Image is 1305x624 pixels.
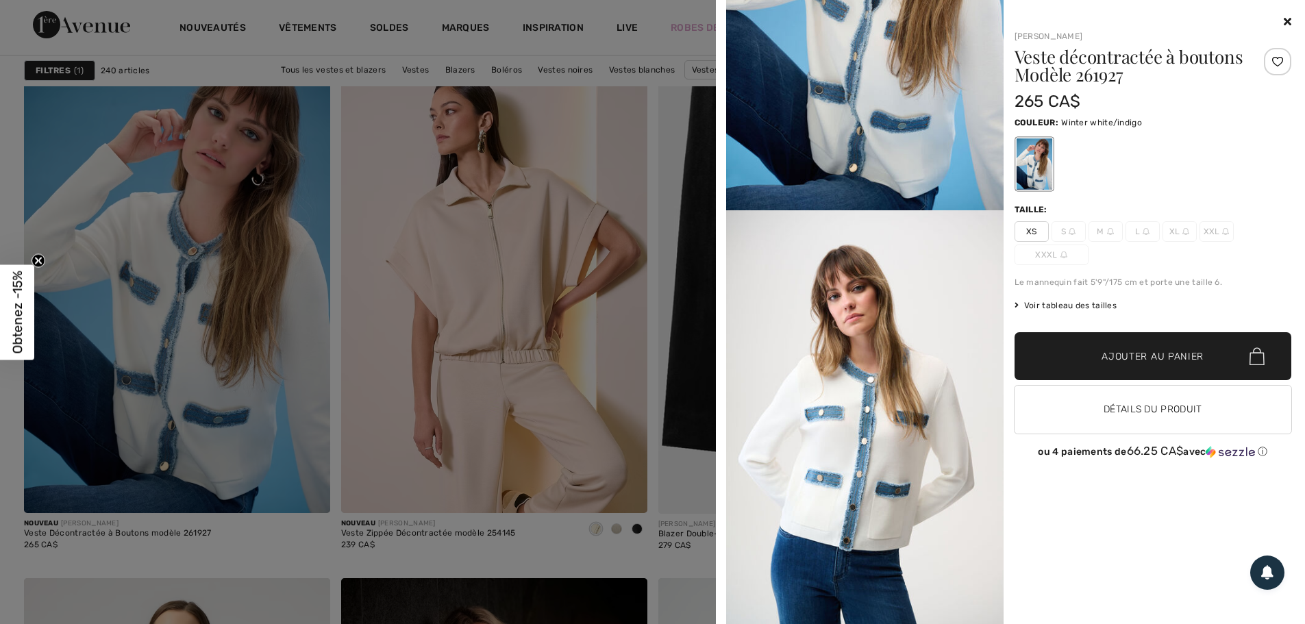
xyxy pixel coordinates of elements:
[1163,221,1197,242] span: XL
[1015,203,1050,216] div: Taille:
[1015,32,1083,41] a: [PERSON_NAME]
[1015,299,1117,312] span: Voir tableau des tailles
[1015,332,1292,380] button: Ajouter au panier
[1015,48,1245,84] h1: Veste décontractée à boutons Modèle 261927
[1015,92,1081,111] span: 265 CA$
[1250,347,1265,365] img: Bag.svg
[1069,228,1076,235] img: ring-m.svg
[1060,251,1067,258] img: ring-m.svg
[1016,138,1052,190] div: Winter white/indigo
[1200,221,1234,242] span: XXL
[1015,445,1292,463] div: ou 4 paiements de66.25 CA$avecSezzle Cliquez pour en savoir plus sur Sezzle
[36,10,63,22] span: Aide
[1143,228,1149,235] img: ring-m.svg
[1126,221,1160,242] span: L
[1222,228,1229,235] img: ring-m.svg
[1182,228,1189,235] img: ring-m.svg
[10,271,25,353] span: Obtenez -15%
[1015,276,1292,288] div: Le mannequin fait 5'9"/175 cm et porte une taille 6.
[1015,386,1292,434] button: Détails du produit
[1206,446,1255,458] img: Sezzle
[1015,245,1089,265] span: XXXL
[1089,221,1123,242] span: M
[1015,118,1058,127] span: Couleur:
[32,253,45,267] button: Close teaser
[1061,118,1142,127] span: Winter white/indigo
[1015,221,1049,242] span: XS
[1052,221,1086,242] span: S
[1107,228,1114,235] img: ring-m.svg
[1015,445,1292,458] div: ou 4 paiements de avec
[1102,349,1204,364] span: Ajouter au panier
[1127,444,1184,458] span: 66.25 CA$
